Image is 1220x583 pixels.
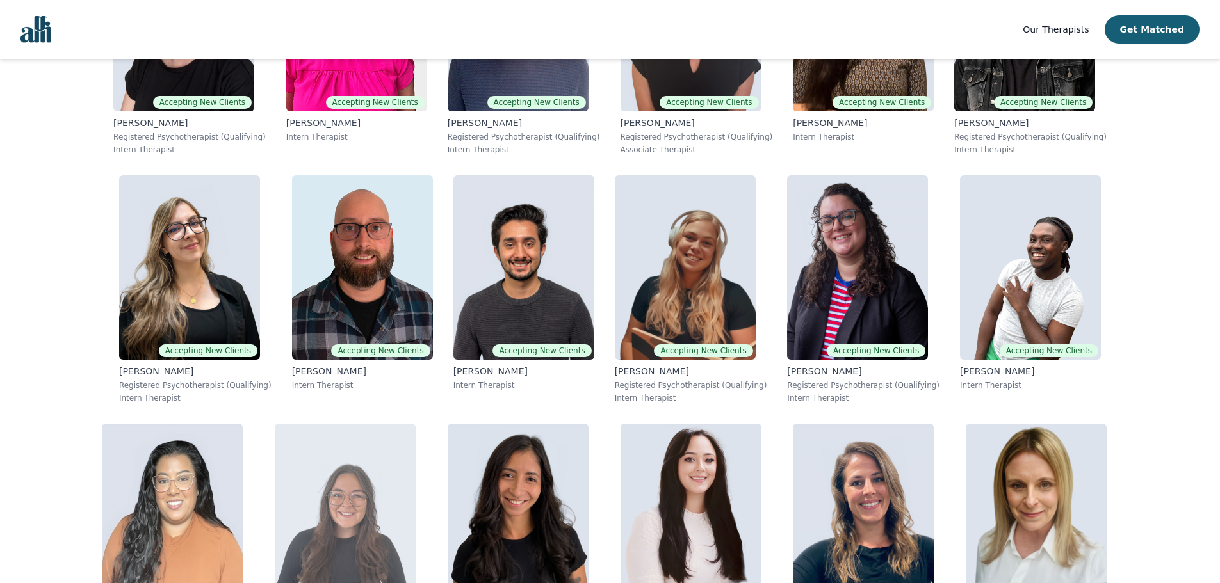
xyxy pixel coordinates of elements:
span: Accepting New Clients [994,96,1093,109]
button: Get Matched [1105,15,1200,44]
a: Our Therapists [1023,22,1089,37]
p: Intern Therapist [292,380,433,390]
p: Registered Psychotherapist (Qualifying) [615,380,767,390]
p: Registered Psychotherapist (Qualifying) [448,132,600,142]
p: Registered Psychotherapist (Qualifying) [119,380,272,390]
p: Intern Therapist [448,145,600,155]
img: Emerald_Weninger [615,175,756,360]
img: Anthony_Kusi [960,175,1101,360]
p: [PERSON_NAME] [453,365,594,378]
p: [PERSON_NAME] [954,116,1107,129]
a: Joanna_KomisarAccepting New Clients[PERSON_NAME]Registered Psychotherapist (Qualifying)Intern The... [109,165,282,413]
span: Accepting New Clients [827,344,925,357]
p: [PERSON_NAME] [448,116,600,129]
p: Registered Psychotherapist (Qualifying) [621,132,773,142]
p: [PERSON_NAME] [793,116,934,129]
img: Cayley_Hanson [787,175,928,360]
img: Daniel_Mendes [453,175,594,360]
a: Emerald_WeningerAccepting New Clients[PERSON_NAME]Registered Psychotherapist (Qualifying)Intern T... [605,165,777,413]
p: Registered Psychotherapist (Qualifying) [113,132,266,142]
p: [PERSON_NAME] [615,365,767,378]
p: Intern Therapist [793,132,934,142]
img: Benjamin_Bedecki [292,175,433,360]
p: Intern Therapist [286,132,427,142]
span: Accepting New Clients [833,96,931,109]
span: Accepting New Clients [153,96,252,109]
p: Associate Therapist [621,145,773,155]
p: Intern Therapist [960,380,1101,390]
span: Accepting New Clients [159,344,257,357]
p: Intern Therapist [954,145,1107,155]
span: Accepting New Clients [660,96,758,109]
p: Registered Psychotherapist (Qualifying) [787,380,939,390]
span: Our Therapists [1023,24,1089,35]
p: [PERSON_NAME] [119,365,272,378]
span: Accepting New Clients [654,344,752,357]
span: Accepting New Clients [492,344,591,357]
p: Intern Therapist [119,393,272,403]
img: alli logo [20,16,51,43]
p: Intern Therapist [615,393,767,403]
p: Intern Therapist [453,380,594,390]
span: Accepting New Clients [1000,344,1098,357]
a: Cayley_HansonAccepting New Clients[PERSON_NAME]Registered Psychotherapist (Qualifying)Intern Ther... [777,165,950,413]
p: Intern Therapist [787,393,939,403]
span: Accepting New Clients [487,96,586,109]
span: Accepting New Clients [331,344,430,357]
p: Registered Psychotherapist (Qualifying) [954,132,1107,142]
img: Joanna_Komisar [119,175,260,360]
a: Benjamin_BedeckiAccepting New Clients[PERSON_NAME]Intern Therapist [282,165,443,413]
p: Intern Therapist [113,145,266,155]
a: Anthony_KusiAccepting New Clients[PERSON_NAME]Intern Therapist [950,165,1111,413]
p: [PERSON_NAME] [787,365,939,378]
span: Accepting New Clients [326,96,425,109]
p: [PERSON_NAME] [960,365,1101,378]
p: [PERSON_NAME] [286,116,427,129]
p: [PERSON_NAME] [113,116,266,129]
p: [PERSON_NAME] [292,365,433,378]
a: Daniel_MendesAccepting New Clients[PERSON_NAME]Intern Therapist [443,165,605,413]
p: [PERSON_NAME] [621,116,773,129]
